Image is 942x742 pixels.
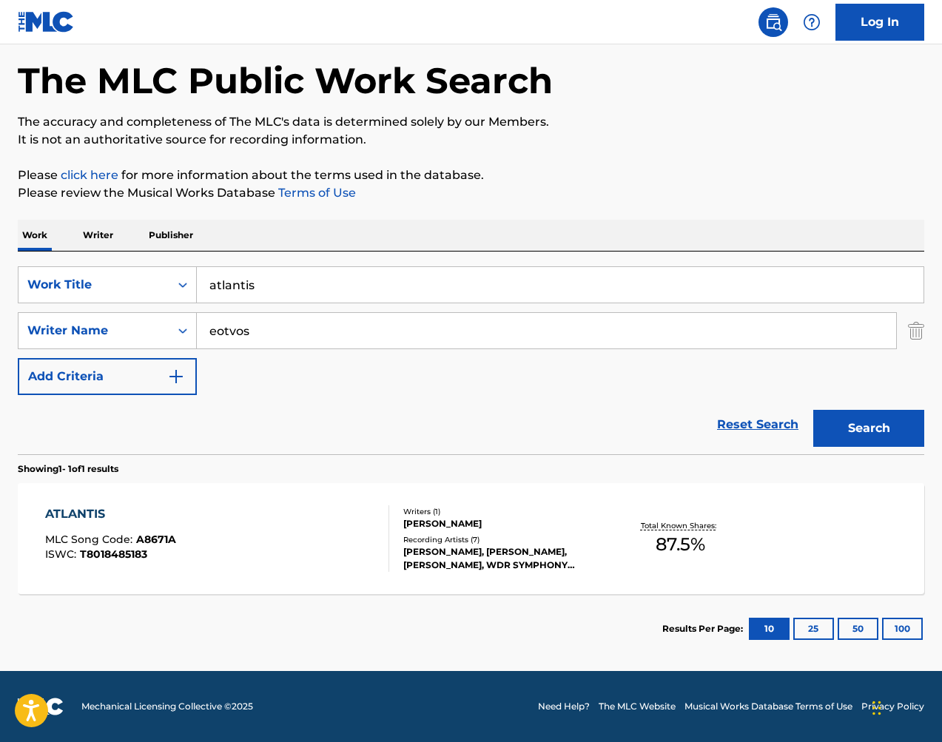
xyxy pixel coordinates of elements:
[868,671,942,742] iframe: Chat Widget
[27,322,161,340] div: Writer Name
[710,408,806,441] a: Reset Search
[18,698,64,715] img: logo
[81,700,253,713] span: Mechanical Licensing Collective © 2025
[18,131,924,149] p: It is not an authoritative source for recording information.
[749,618,790,640] button: 10
[403,545,605,572] div: [PERSON_NAME], [PERSON_NAME],[PERSON_NAME], WDR SYMPHONY ORCHESTRA, [PERSON_NAME],WDR SYMPHONY OR...
[78,220,118,251] p: Writer
[18,266,924,454] form: Search Form
[18,58,553,103] h1: The MLC Public Work Search
[18,184,924,202] p: Please review the Musical Works Database
[275,186,356,200] a: Terms of Use
[18,11,75,33] img: MLC Logo
[18,462,118,476] p: Showing 1 - 1 of 1 results
[803,13,821,31] img: help
[45,505,176,523] div: ATLANTIS
[656,531,705,558] span: 87.5 %
[793,618,834,640] button: 25
[18,358,197,395] button: Add Criteria
[908,312,924,349] img: Delete Criterion
[27,276,161,294] div: Work Title
[403,506,605,517] div: Writers ( 1 )
[861,700,924,713] a: Privacy Policy
[45,547,80,561] span: ISWC :
[538,700,590,713] a: Need Help?
[45,533,136,546] span: MLC Song Code :
[18,166,924,184] p: Please for more information about the terms used in the database.
[144,220,198,251] p: Publisher
[18,113,924,131] p: The accuracy and completeness of The MLC's data is determined solely by our Members.
[835,4,924,41] a: Log In
[797,7,827,37] div: Help
[882,618,923,640] button: 100
[838,618,878,640] button: 50
[80,547,147,561] span: T8018485183
[641,520,720,531] p: Total Known Shares:
[662,622,747,635] p: Results Per Page:
[599,700,676,713] a: The MLC Website
[403,517,605,530] div: [PERSON_NAME]
[764,13,782,31] img: search
[813,410,924,447] button: Search
[18,483,924,594] a: ATLANTISMLC Song Code:A8671AISWC:T8018485183Writers (1)[PERSON_NAME]Recording Artists (7)[PERSON_...
[684,700,852,713] a: Musical Works Database Terms of Use
[872,686,881,730] div: Drag
[18,220,52,251] p: Work
[61,168,118,182] a: click here
[136,533,176,546] span: A8671A
[167,368,185,385] img: 9d2ae6d4665cec9f34b9.svg
[758,7,788,37] a: Public Search
[403,534,605,545] div: Recording Artists ( 7 )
